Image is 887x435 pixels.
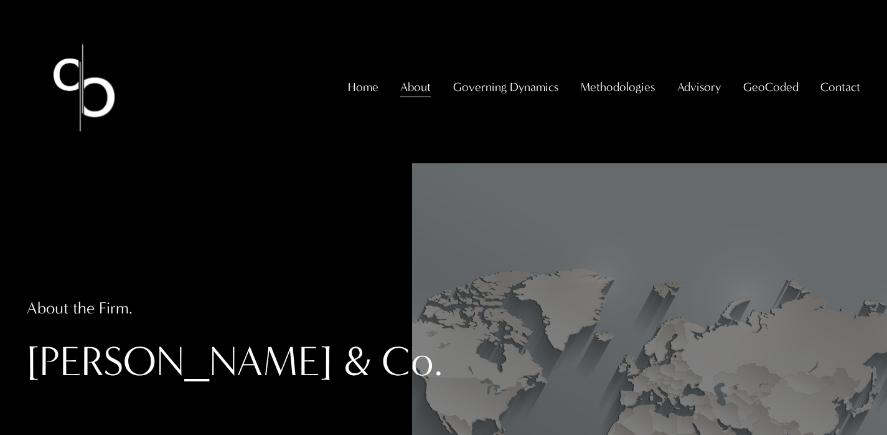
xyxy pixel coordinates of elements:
h1: [PERSON_NAME] & Co. [27,337,580,388]
span: Advisory [677,77,721,98]
a: folder dropdown [677,75,721,100]
a: folder dropdown [580,75,655,100]
span: Methodologies [580,77,655,98]
a: folder dropdown [820,75,860,100]
a: folder dropdown [400,75,431,100]
span: GeoCoded [743,77,799,98]
span: Governing Dynamics [453,77,558,98]
span: About [400,77,431,98]
a: folder dropdown [743,75,799,100]
a: Home [348,75,378,100]
a: folder dropdown [453,75,558,100]
img: Christopher Sanchez &amp; Co. [27,31,141,145]
span: Contact [820,77,860,98]
h4: About the Firm. [27,297,405,320]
